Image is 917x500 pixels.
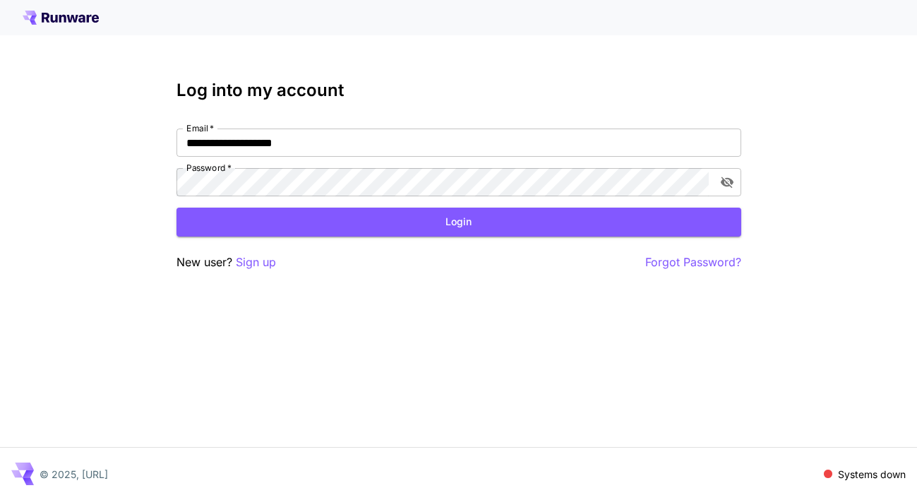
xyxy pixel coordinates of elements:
p: © 2025, [URL] [40,467,108,482]
h3: Log into my account [176,81,741,100]
button: Login [176,208,741,237]
button: Forgot Password? [645,254,741,271]
label: Password [186,162,232,174]
button: Sign up [236,254,276,271]
button: toggle password visibility [714,169,740,195]
label: Email [186,122,214,134]
p: Systems down [838,467,906,482]
p: New user? [176,254,276,271]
